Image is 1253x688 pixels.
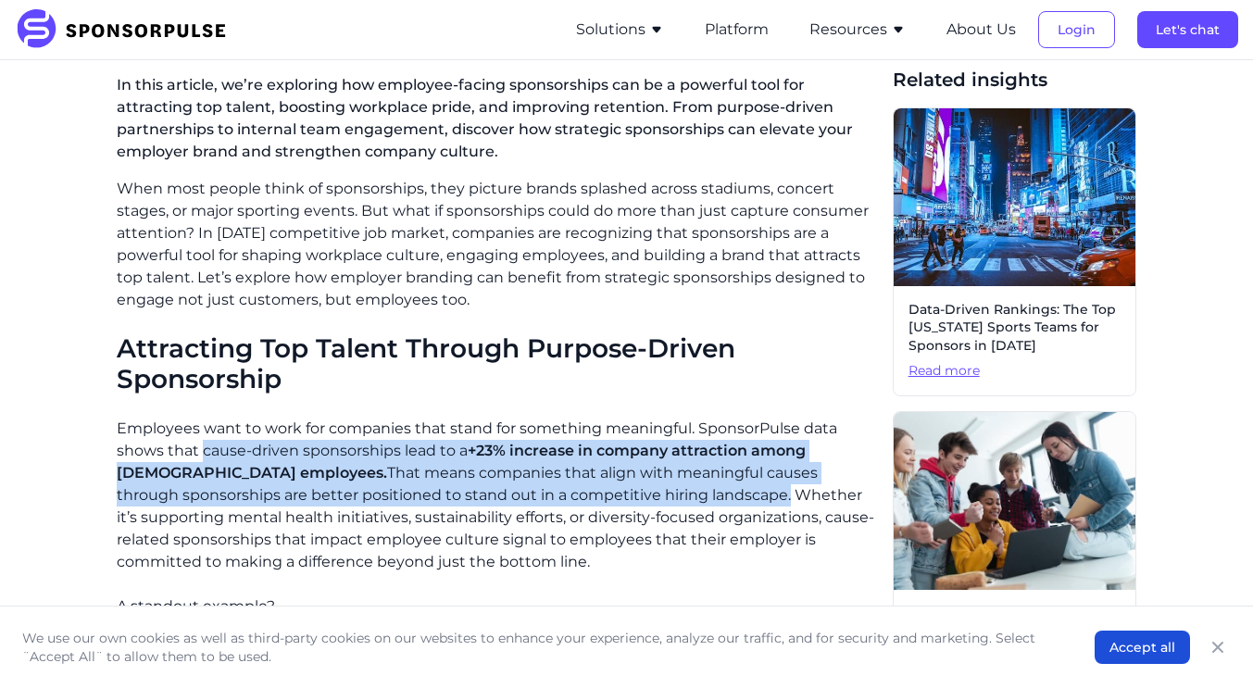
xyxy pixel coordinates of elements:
[117,418,878,573] p: Employees want to work for companies that stand for something meaningful. SponsorPulse data shows...
[908,605,1121,677] span: Canadian Teen Sports Consumption 2026: Why Hockey Leads and Basketball Rises
[1137,11,1238,48] button: Let's chat
[893,67,1136,93] span: Related insights
[576,19,664,41] button: Solutions
[894,108,1135,286] img: Photo by Andreas Niendorf courtesy of Unsplash
[1038,11,1115,48] button: Login
[22,629,1058,666] p: We use our own cookies as well as third-party cookies on our websites to enhance your experience,...
[705,21,769,38] a: Platform
[908,362,1121,381] span: Read more
[1160,599,1253,688] iframe: Chat Widget
[117,67,878,178] p: In this article, we’re exploring how employee-facing sponsorships can be a powerful tool for attr...
[946,19,1016,41] button: About Us
[894,412,1135,590] img: Getty images courtesy of Unsplash
[1095,631,1190,664] button: Accept all
[117,333,878,395] h2: Attracting Top Talent Through Purpose-Driven Sponsorship
[809,19,906,41] button: Resources
[1038,21,1115,38] a: Login
[1160,599,1253,688] div: Widget de chat
[15,9,240,50] img: SponsorPulse
[705,19,769,41] button: Platform
[117,595,878,618] p: A standout example?
[893,107,1136,396] a: Data-Driven Rankings: The Top [US_STATE] Sports Teams for Sponsors in [DATE]Read more
[908,301,1121,356] span: Data-Driven Rankings: The Top [US_STATE] Sports Teams for Sponsors in [DATE]
[117,178,878,311] p: When most people think of sponsorships, they picture brands splashed across stadiums, concert sta...
[946,21,1016,38] a: About Us
[117,442,806,482] span: +23% increase in company attraction among [DEMOGRAPHIC_DATA] employees.
[1137,21,1238,38] a: Let's chat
